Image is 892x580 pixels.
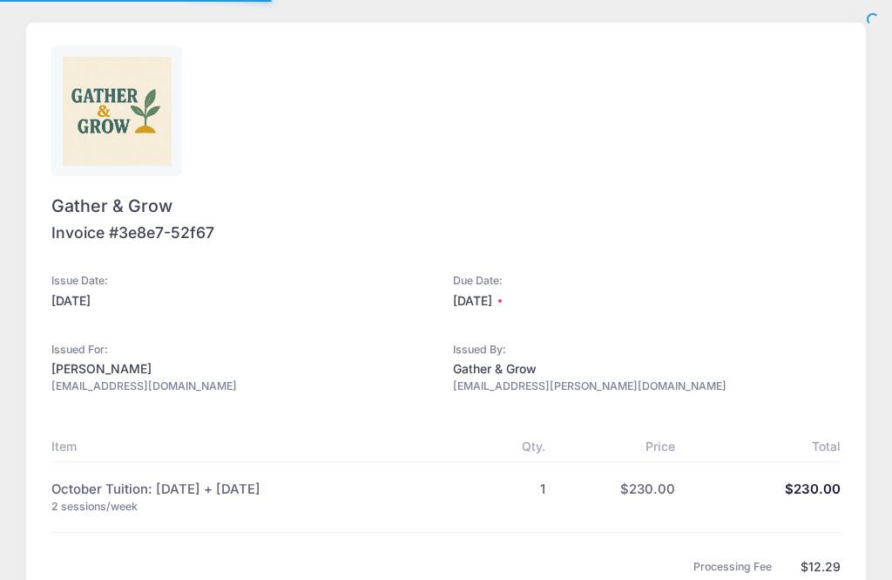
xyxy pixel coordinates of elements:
[801,558,841,577] div: $12.29
[51,429,443,462] th: Item
[453,292,498,310] span: [DATE]
[51,499,436,515] div: 2 sessions/week
[51,379,439,395] div: [EMAIL_ADDRESS][DOMAIN_NAME]
[51,292,439,310] div: [DATE]
[51,342,439,358] div: Issued For:
[51,480,436,499] div: October Tuition: [DATE] + [DATE]
[453,273,841,290] div: Due Date:
[453,342,841,358] div: Issued By:
[444,462,554,524] td: 1
[51,222,214,244] div: Invoice #3e8e7-52f67
[63,57,172,166] img: logo
[51,194,832,219] span: Gather & Grow
[554,462,684,524] td: $230.00
[51,360,439,379] div: [PERSON_NAME]
[444,429,554,462] th: Qty.
[554,429,684,462] th: Price
[51,273,439,290] div: Issue Date:
[453,360,841,379] div: Gather & Grow
[683,462,840,524] td: $230.00
[693,559,801,576] div: Processing Fee
[453,379,841,395] div: [EMAIL_ADDRESS][PERSON_NAME][DOMAIN_NAME]
[683,429,840,462] th: Total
